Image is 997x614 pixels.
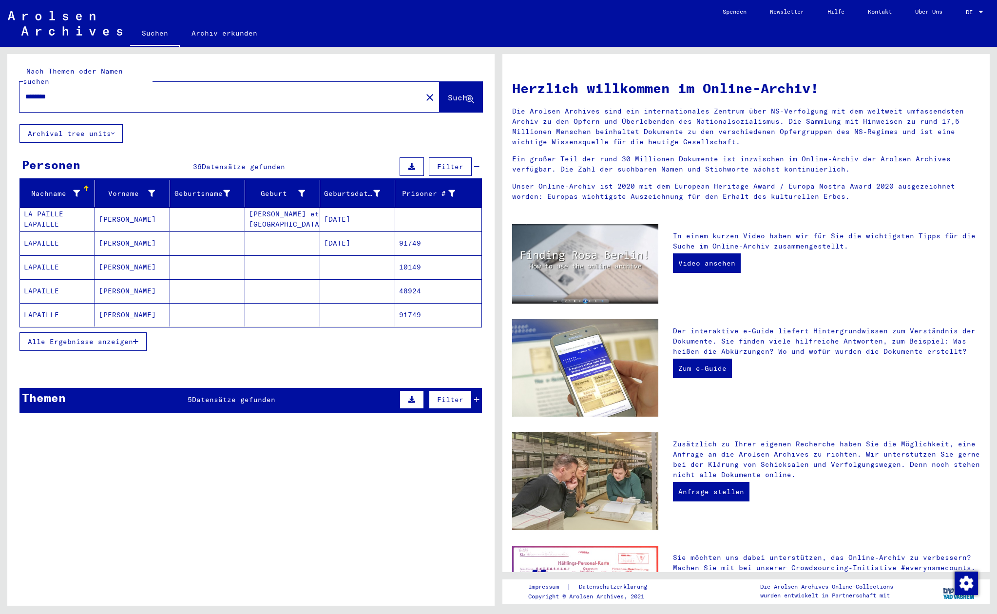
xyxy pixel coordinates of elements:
[320,180,395,207] mat-header-cell: Geburtsdatum
[512,154,980,174] p: Ein großer Teil der rund 30 Millionen Dokumente ist inzwischen im Online-Archiv der Arolsen Archi...
[192,395,275,404] span: Datensätze gefunden
[424,92,436,103] mat-icon: close
[170,180,245,207] mat-header-cell: Geburtsname
[324,189,380,199] div: Geburtsdatum
[95,303,170,326] mat-cell: [PERSON_NAME]
[440,82,482,112] button: Suche
[320,208,395,231] mat-cell: [DATE]
[28,337,133,346] span: Alle Ergebnisse anzeigen
[399,189,455,199] div: Prisoner #
[188,395,192,404] span: 5
[673,359,732,378] a: Zum e-Guide
[512,319,658,417] img: eguide.jpg
[95,180,170,207] mat-header-cell: Vorname
[20,180,95,207] mat-header-cell: Nachname
[448,93,472,102] span: Suche
[395,279,481,303] mat-cell: 48924
[193,162,202,171] span: 36
[760,591,893,600] p: wurden entwickelt in Partnerschaft mit
[437,395,463,404] span: Filter
[437,162,463,171] span: Filter
[180,21,269,45] a: Archiv erkunden
[99,186,170,201] div: Vorname
[20,303,95,326] mat-cell: LAPAILLE
[95,279,170,303] mat-cell: [PERSON_NAME]
[24,186,95,201] div: Nachname
[8,11,122,36] img: Arolsen_neg.svg
[249,186,320,201] div: Geburt‏
[249,189,305,199] div: Geburt‏
[95,231,170,255] mat-cell: [PERSON_NAME]
[174,189,230,199] div: Geburtsname
[512,78,980,98] h1: Herzlich willkommen im Online-Archiv!
[399,186,470,201] div: Prisoner #
[512,106,980,147] p: Die Arolsen Archives sind ein internationales Zentrum über NS-Verfolgung mit dem weltweit umfasse...
[571,582,659,592] a: Datenschutzerklärung
[19,124,123,143] button: Archival tree units
[395,180,481,207] mat-header-cell: Prisoner #
[95,208,170,231] mat-cell: [PERSON_NAME]
[23,67,123,86] mat-label: Nach Themen oder Namen suchen
[20,208,95,231] mat-cell: LA PAILLE LAPAILLE
[955,572,978,595] img: Zustimmung ändern
[130,21,180,47] a: Suchen
[673,326,980,357] p: Der interaktive e-Guide liefert Hintergrundwissen zum Verständnis der Dokumente. Sie finden viele...
[245,208,320,231] mat-cell: [PERSON_NAME] et [GEOGRAPHIC_DATA]
[24,189,80,199] div: Nachname
[429,157,472,176] button: Filter
[320,231,395,255] mat-cell: [DATE]
[512,181,980,202] p: Unser Online-Archiv ist 2020 mit dem European Heritage Award / Europa Nostra Award 2020 ausgezeic...
[673,439,980,480] p: Zusätzlich zu Ihrer eigenen Recherche haben Sie die Möglichkeit, eine Anfrage an die Arolsen Arch...
[512,224,658,304] img: video.jpg
[22,389,66,406] div: Themen
[673,482,749,501] a: Anfrage stellen
[528,582,659,592] div: |
[528,592,659,601] p: Copyright © Arolsen Archives, 2021
[395,231,481,255] mat-cell: 91749
[245,180,320,207] mat-header-cell: Geburt‏
[429,390,472,409] button: Filter
[512,432,658,530] img: inquiries.jpg
[99,189,155,199] div: Vorname
[673,553,980,604] p: Sie möchten uns dabei unterstützen, das Online-Archiv zu verbessern? Machen Sie mit bei unserer C...
[95,255,170,279] mat-cell: [PERSON_NAME]
[324,186,395,201] div: Geburtsdatum
[20,255,95,279] mat-cell: LAPAILLE
[20,231,95,255] mat-cell: LAPAILLE
[174,186,245,201] div: Geburtsname
[941,579,978,603] img: yv_logo.png
[19,332,147,351] button: Alle Ergebnisse anzeigen
[673,253,741,273] a: Video ansehen
[420,87,440,107] button: Clear
[22,156,80,173] div: Personen
[673,231,980,251] p: In einem kurzen Video haben wir für Sie die wichtigsten Tipps für die Suche im Online-Archiv zusa...
[760,582,893,591] p: Die Arolsen Archives Online-Collections
[966,9,977,16] span: DE
[528,582,567,592] a: Impressum
[395,303,481,326] mat-cell: 91749
[395,255,481,279] mat-cell: 10149
[202,162,285,171] span: Datensätze gefunden
[20,279,95,303] mat-cell: LAPAILLE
